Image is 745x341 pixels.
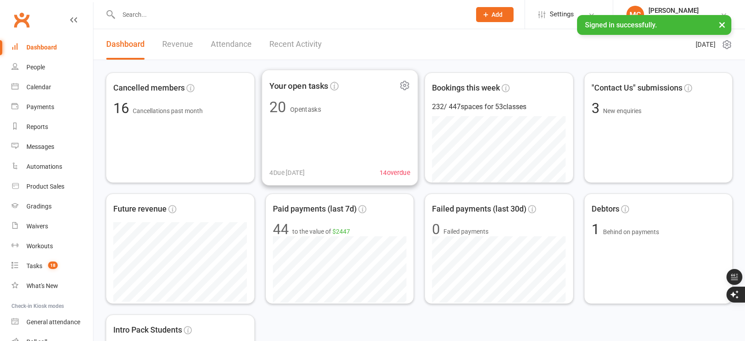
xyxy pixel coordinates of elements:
a: Product Sales [11,177,93,197]
a: Automations [11,157,93,177]
div: 44 [273,222,289,236]
div: 20 [269,100,286,115]
a: People [11,57,93,77]
div: Gradings [26,203,52,210]
span: Cancellations past month [133,107,203,114]
button: × [714,15,730,34]
a: Dashboard [106,29,145,60]
a: Payments [11,97,93,117]
a: Dashboard [11,38,93,57]
span: Settings [550,4,574,24]
div: Automations [26,163,62,170]
span: [DATE] [696,39,715,50]
a: Calendar [11,77,93,97]
span: Failed payments [443,227,488,236]
div: Calendar [26,83,51,91]
span: Intro Pack Students [113,324,182,337]
div: 0 [432,222,440,236]
div: Payments [26,103,54,110]
span: to the value of [292,227,350,236]
span: 14 overdue [379,167,410,178]
span: "Contact Us" submissions [592,82,682,95]
span: 3 [592,100,603,117]
span: New enquiries [603,107,641,114]
a: Revenue [162,29,193,60]
div: General attendance [26,318,80,326]
span: 4 Due [DATE] [269,167,305,178]
div: MC [626,6,644,23]
a: Messages [11,137,93,157]
div: What's New [26,282,58,289]
span: 16 [113,100,133,117]
a: What's New [11,276,93,296]
div: Dashboard [26,44,57,51]
span: $2447 [332,228,350,235]
input: Search... [116,8,465,21]
span: 1 [592,221,603,238]
div: Workouts [26,242,53,250]
button: Add [476,7,514,22]
a: Waivers [11,216,93,236]
div: [PERSON_NAME] [648,7,715,15]
div: Waivers [26,223,48,230]
div: Product Sales [26,183,64,190]
div: 232 / 447 spaces for 53 classes [432,101,566,113]
span: Failed payments (last 30d) [432,203,526,216]
a: Tasks 18 [11,256,93,276]
span: Behind on payments [603,228,659,235]
a: Attendance [211,29,252,60]
span: Debtors [592,203,619,216]
div: People [26,64,45,71]
span: Bookings this week [432,82,500,95]
span: Your open tasks [269,79,328,92]
span: Signed in successfully. [585,21,657,29]
a: Workouts [11,236,93,256]
a: Recent Activity [269,29,322,60]
div: Reports [26,123,48,130]
span: Open tasks [290,106,320,113]
a: Gradings [11,197,93,216]
a: Reports [11,117,93,137]
span: 18 [48,261,58,269]
span: Paid payments (last 7d) [273,203,357,216]
span: Cancelled members [113,82,185,95]
a: Clubworx [11,9,33,31]
span: Future revenue [113,203,167,216]
div: Messages [26,143,54,150]
a: General attendance kiosk mode [11,312,93,332]
div: The Movement Park LLC [648,15,715,23]
span: Add [492,11,503,18]
div: Tasks [26,262,42,269]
